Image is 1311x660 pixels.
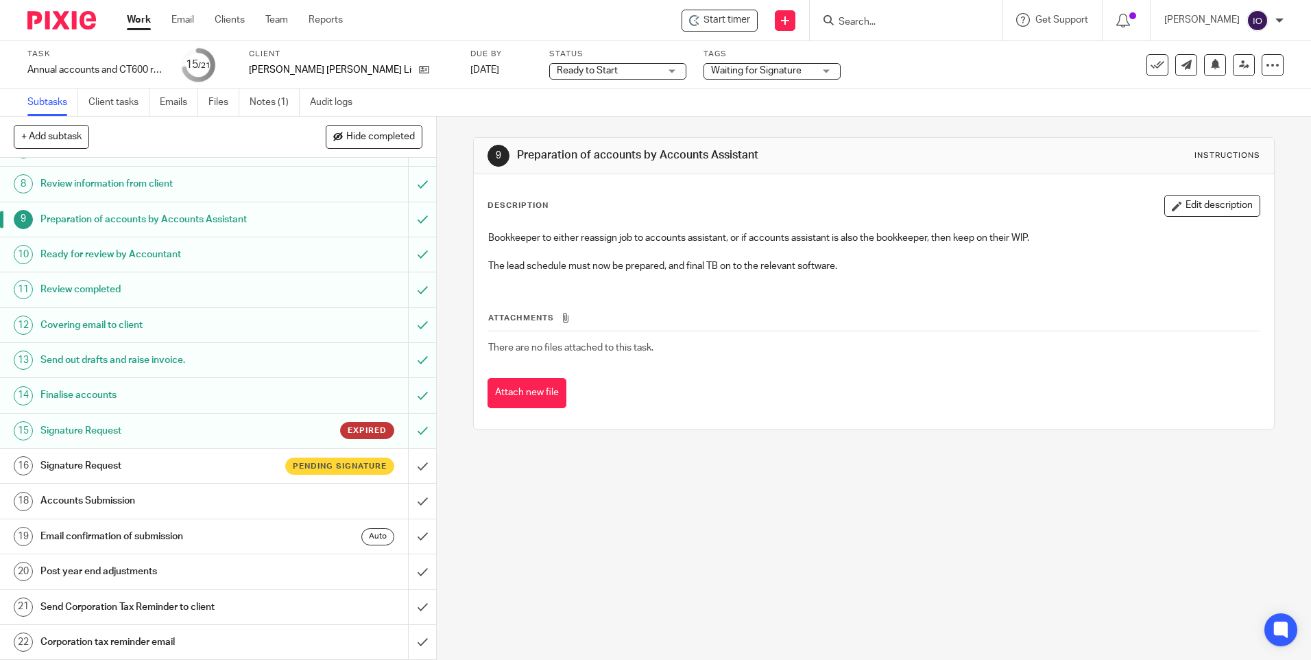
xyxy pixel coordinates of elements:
[27,49,165,60] label: Task
[14,456,33,475] div: 16
[160,89,198,116] a: Emails
[346,132,415,143] span: Hide completed
[703,49,841,60] label: Tags
[250,89,300,116] a: Notes (1)
[40,174,276,194] h1: Review information from client
[208,89,239,116] a: Files
[40,279,276,300] h1: Review completed
[14,174,33,193] div: 8
[14,386,33,405] div: 14
[198,62,211,69] small: /21
[309,13,343,27] a: Reports
[488,378,566,409] button: Attach new file
[557,66,618,75] span: Ready to Start
[1164,13,1240,27] p: [PERSON_NAME]
[14,316,33,335] div: 12
[1035,15,1088,25] span: Get Support
[40,209,276,230] h1: Preparation of accounts by Accounts Assistant
[40,421,276,441] h1: Signature Request
[40,561,276,582] h1: Post year end adjustments
[14,351,33,370] div: 13
[310,89,363,116] a: Audit logs
[14,125,89,148] button: + Add subtask
[14,527,33,546] div: 19
[348,425,387,436] span: Expired
[249,49,453,60] label: Client
[470,49,532,60] label: Due by
[326,125,422,148] button: Hide completed
[488,314,554,322] span: Attachments
[27,89,78,116] a: Subtasks
[488,145,509,167] div: 9
[40,456,276,476] h1: Signature Request
[14,598,33,617] div: 21
[14,210,33,229] div: 9
[40,315,276,335] h1: Covering email to client
[488,343,653,353] span: There are no files attached to this task.
[488,259,1259,273] p: The lead schedule must now be prepared, and final TB on to the relevant software.
[40,597,276,617] h1: Send Corporation Tax Reminder to client
[40,385,276,405] h1: Finalise accounts
[488,200,549,211] p: Description
[88,89,149,116] a: Client tasks
[40,350,276,370] h1: Send out drafts and raise invoice.
[711,66,802,75] span: Waiting for Signature
[1247,10,1268,32] img: svg%3E
[293,460,387,472] span: Pending signature
[682,10,758,32] div: Waterman Radcliffe Limited - Annual accounts and CT600 return - NON BOOKKEEPING CLIENTS
[14,492,33,511] div: 18
[27,63,165,77] div: Annual accounts and CT600 return - NON BOOKKEEPING CLIENTS
[14,280,33,299] div: 11
[1194,150,1260,161] div: Instructions
[1164,195,1260,217] button: Edit description
[40,526,276,547] h1: Email confirmation of submission
[14,245,33,264] div: 10
[14,562,33,581] div: 20
[517,148,903,163] h1: Preparation of accounts by Accounts Assistant
[361,528,394,545] div: Auto
[14,421,33,440] div: 15
[470,65,499,75] span: [DATE]
[40,632,276,652] h1: Corporation tax reminder email
[549,49,686,60] label: Status
[265,13,288,27] a: Team
[171,13,194,27] a: Email
[127,13,151,27] a: Work
[14,633,33,652] div: 22
[703,13,750,27] span: Start timer
[40,491,276,511] h1: Accounts Submission
[186,57,211,73] div: 15
[215,13,245,27] a: Clients
[837,16,961,29] input: Search
[27,11,96,30] img: Pixie
[40,244,276,265] h1: Ready for review by Accountant
[488,231,1259,245] p: Bookkeeper to either reassign job to accounts assistant, or if accounts assistant is also the boo...
[249,63,412,77] p: [PERSON_NAME] [PERSON_NAME] Limited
